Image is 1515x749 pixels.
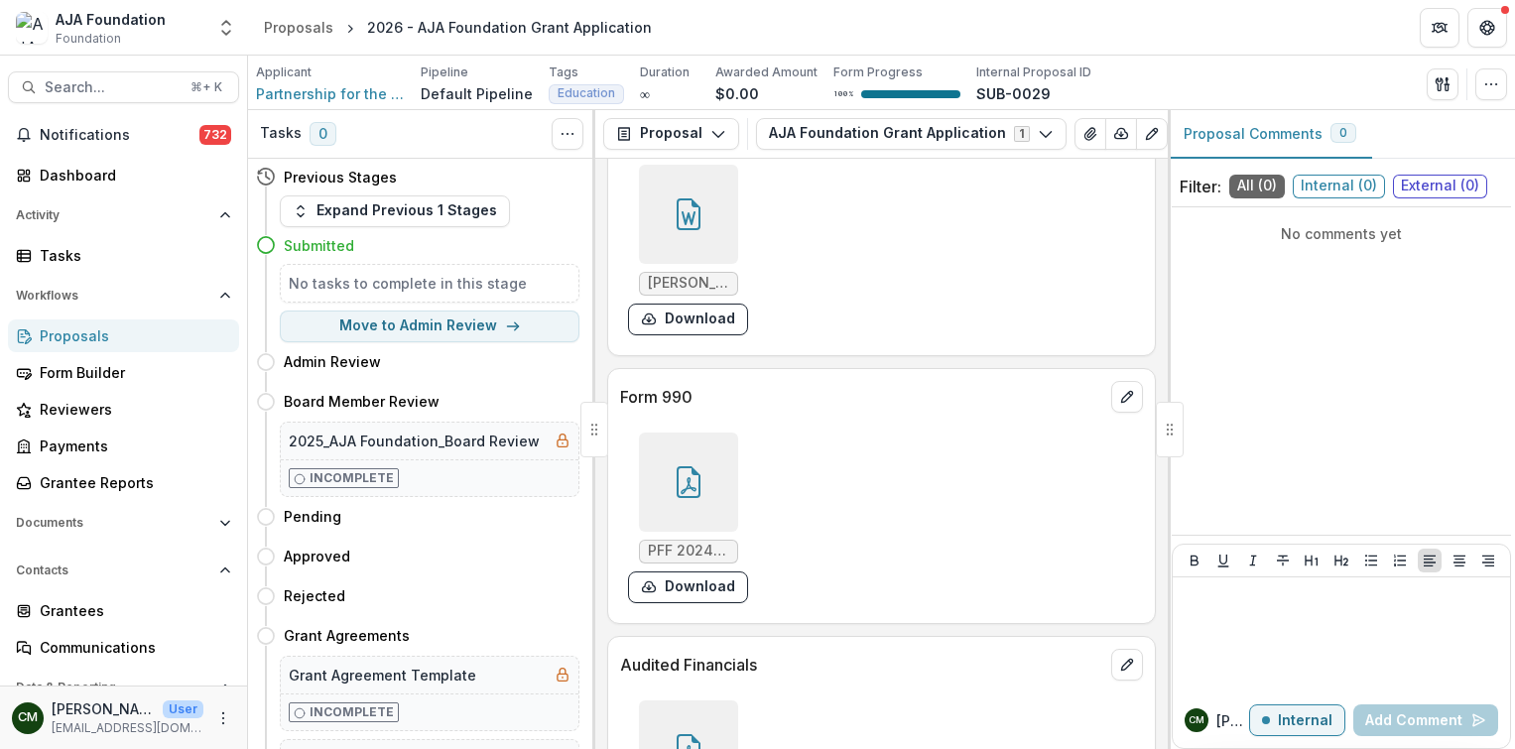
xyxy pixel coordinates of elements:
[40,637,223,658] div: Communications
[1271,549,1295,572] button: Strike
[211,706,235,730] button: More
[284,235,354,256] h4: Submitted
[8,119,239,151] button: Notifications732
[284,625,410,646] h4: Grant Agreements
[715,63,818,81] p: Awarded Amount
[8,507,239,539] button: Open Documents
[310,122,336,146] span: 0
[8,199,239,231] button: Open Activity
[256,13,660,42] nav: breadcrumb
[56,30,121,48] span: Foundation
[187,76,226,98] div: ⌘ + K
[628,165,748,335] div: [PERSON_NAME] brief bio 2025.docxdownload-form-response
[40,165,223,186] div: Dashboard
[8,239,239,272] a: Tasks
[289,665,476,686] h5: Grant Agreement Template
[8,672,239,703] button: Open Data & Reporting
[833,87,853,101] p: 100 %
[8,594,239,627] a: Grantees
[40,399,223,420] div: Reviewers
[1180,175,1221,198] p: Filter:
[8,319,239,352] a: Proposals
[640,83,650,104] p: ∞
[163,700,203,718] p: User
[1211,549,1235,572] button: Underline
[1293,175,1385,198] span: Internal ( 0 )
[40,362,223,383] div: Form Builder
[8,71,239,103] button: Search...
[256,13,341,42] a: Proposals
[833,63,923,81] p: Form Progress
[715,83,759,104] p: $0.00
[284,351,381,372] h4: Admin Review
[1241,549,1265,572] button: Italicize
[620,653,1103,677] p: Audited Financials
[976,83,1051,104] p: SUB-0029
[1300,549,1324,572] button: Heading 1
[1329,549,1353,572] button: Heading 2
[289,431,540,451] h5: 2025_AJA Foundation_Board Review
[1180,223,1503,244] p: No comments yet
[45,79,179,96] span: Search...
[284,167,397,187] h4: Previous Stages
[1074,118,1106,150] button: View Attached Files
[549,63,578,81] p: Tags
[1189,715,1204,725] div: Colleen McKenna
[8,280,239,312] button: Open Workflows
[648,543,729,560] span: PFF 2024 990.pdf
[16,516,211,530] span: Documents
[16,289,211,303] span: Workflows
[648,275,729,292] span: [PERSON_NAME] brief bio 2025.docx
[212,8,240,48] button: Open entity switcher
[367,17,652,38] div: 2026 - AJA Foundation Grant Application
[264,17,333,38] div: Proposals
[284,585,345,606] h4: Rejected
[18,711,38,724] div: Colleen McKenna
[628,433,748,603] div: PFF 2024 990.pdfdownload-form-response
[421,83,533,104] p: Default Pipeline
[284,391,440,412] h4: Board Member Review
[256,63,312,81] p: Applicant
[40,600,223,621] div: Grantees
[56,9,166,30] div: AJA Foundation
[628,304,748,335] button: download-form-response
[260,125,302,142] h3: Tasks
[289,273,570,294] h5: No tasks to complete in this stage
[1339,126,1347,140] span: 0
[1136,118,1168,150] button: Edit as form
[8,430,239,462] a: Payments
[1353,704,1498,736] button: Add Comment
[8,159,239,191] a: Dashboard
[1418,549,1442,572] button: Align Left
[280,311,579,342] button: Move to Admin Review
[1249,704,1345,736] button: Internal
[256,83,405,104] a: Partnership for the Future
[1111,381,1143,413] button: edit
[16,563,211,577] span: Contacts
[8,393,239,426] a: Reviewers
[421,63,468,81] p: Pipeline
[1278,712,1332,729] p: Internal
[628,571,748,603] button: download-form-response
[1448,549,1471,572] button: Align Center
[284,546,350,566] h4: Approved
[1467,8,1507,48] button: Get Help
[40,127,199,144] span: Notifications
[558,86,615,100] span: Education
[976,63,1091,81] p: Internal Proposal ID
[1183,549,1206,572] button: Bold
[52,719,203,737] p: [EMAIL_ADDRESS][DOMAIN_NAME]
[16,681,211,694] span: Data & Reporting
[1111,649,1143,681] button: edit
[310,469,394,487] p: Incomplete
[52,698,155,719] p: [PERSON_NAME]
[620,385,1103,409] p: Form 990
[199,125,231,145] span: 732
[40,436,223,456] div: Payments
[1393,175,1487,198] span: External ( 0 )
[1476,549,1500,572] button: Align Right
[756,118,1067,150] button: AJA Foundation Grant Application1
[8,466,239,499] a: Grantee Reports
[8,631,239,664] a: Communications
